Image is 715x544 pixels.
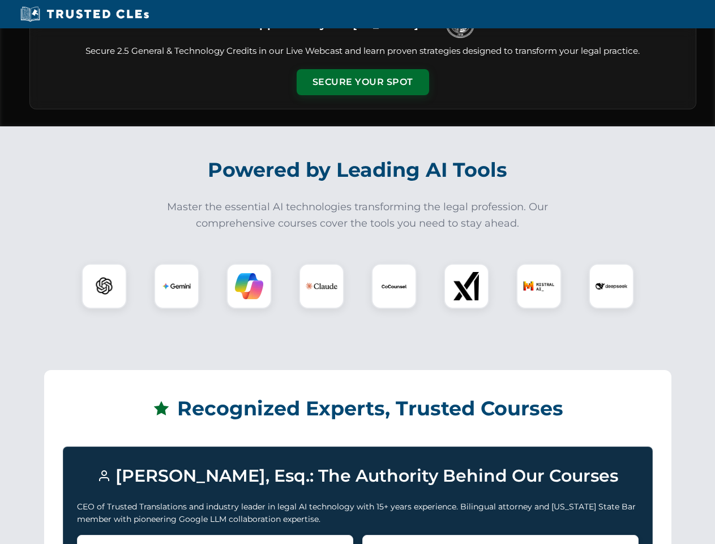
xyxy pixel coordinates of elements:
[299,263,344,309] div: Claude
[371,263,417,309] div: CoCounsel
[77,500,639,526] p: CEO of Trusted Translations and industry leader in legal AI technology with 15+ years experience....
[452,272,481,300] img: xAI Logo
[306,270,337,302] img: Claude Logo
[235,272,263,300] img: Copilot Logo
[154,263,199,309] div: Gemini
[226,263,272,309] div: Copilot
[589,263,634,309] div: DeepSeek
[88,270,121,303] img: ChatGPT Logo
[596,270,627,302] img: DeepSeek Logo
[63,389,653,428] h2: Recognized Experts, Trusted Courses
[297,69,429,95] button: Secure Your Spot
[160,199,556,232] p: Master the essential AI technologies transforming the legal profession. Our comprehensive courses...
[162,272,191,300] img: Gemini Logo
[444,263,489,309] div: xAI
[44,150,671,190] h2: Powered by Leading AI Tools
[516,263,562,309] div: Mistral AI
[44,45,682,58] p: Secure 2.5 General & Technology Credits in our Live Webcast and learn proven strategies designed ...
[523,270,555,302] img: Mistral AI Logo
[77,461,639,491] h3: [PERSON_NAME], Esq.: The Authority Behind Our Courses
[17,6,152,23] img: Trusted CLEs
[380,272,408,300] img: CoCounsel Logo
[82,263,127,309] div: ChatGPT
